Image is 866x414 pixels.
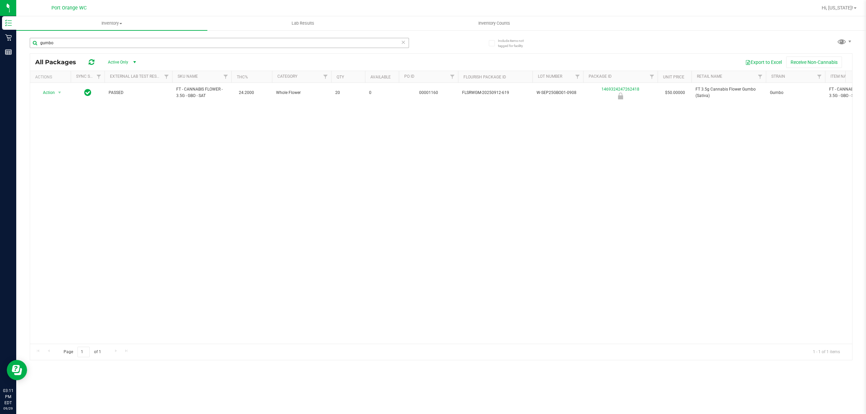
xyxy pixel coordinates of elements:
[5,20,12,26] inline-svg: Inventory
[538,74,562,79] a: Lot Number
[51,5,87,11] span: Port Orange WC
[786,56,842,68] button: Receive Non-Cannabis
[16,16,207,30] a: Inventory
[696,86,762,99] span: FT 3.5g Cannabis Flower Gumbo (Sativa)
[419,90,438,95] a: 00001160
[697,74,722,79] a: Retail Name
[58,347,107,357] span: Page of 1
[662,88,688,98] span: $50.00000
[572,71,583,82] a: Filter
[282,20,323,26] span: Lab Results
[498,38,532,48] span: Include items not tagged for facility
[277,74,297,79] a: Category
[337,75,344,79] a: Qty
[589,74,612,79] a: Package ID
[537,90,579,96] span: W-SEP25GBO01-0908
[237,75,248,79] a: THC%
[5,34,12,41] inline-svg: Retail
[37,88,55,97] span: Action
[447,71,458,82] a: Filter
[220,71,231,82] a: Filter
[830,74,852,79] a: Item Name
[55,88,64,97] span: select
[109,90,168,96] span: PASSED
[161,71,172,82] a: Filter
[741,56,786,68] button: Export to Excel
[582,93,659,99] div: Newly Received
[3,406,13,411] p: 09/29
[663,75,684,79] a: Unit Price
[462,90,528,96] span: FLSRWGM-20250912-619
[463,75,506,79] a: Flourish Package ID
[276,90,327,96] span: Whole Flower
[369,90,395,96] span: 0
[469,20,519,26] span: Inventory Counts
[814,71,825,82] a: Filter
[76,74,102,79] a: Sync Status
[35,58,83,66] span: All Packages
[176,86,227,99] span: FT - CANNABIS FLOWER - 3.5G - GBO - SAT
[755,71,766,82] a: Filter
[822,5,853,10] span: Hi, [US_STATE]!
[7,360,27,380] iframe: Resource center
[84,88,91,97] span: In Sync
[370,75,391,79] a: Available
[178,74,198,79] a: SKU Name
[207,16,398,30] a: Lab Results
[3,388,13,406] p: 03:11 PM EDT
[235,88,257,98] span: 24.2000
[77,347,90,357] input: 1
[5,49,12,55] inline-svg: Reports
[30,38,409,48] input: Search Package ID, Item Name, SKU, Lot or Part Number...
[35,75,68,79] div: Actions
[771,74,785,79] a: Strain
[807,347,845,357] span: 1 - 1 of 1 items
[601,87,639,92] a: 1469324247262418
[16,20,207,26] span: Inventory
[93,71,105,82] a: Filter
[401,38,406,47] span: Clear
[398,16,590,30] a: Inventory Counts
[320,71,331,82] a: Filter
[404,74,414,79] a: PO ID
[646,71,658,82] a: Filter
[110,74,163,79] a: External Lab Test Result
[335,90,361,96] span: 20
[770,90,821,96] span: Gumbo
